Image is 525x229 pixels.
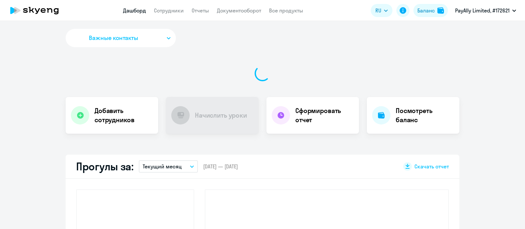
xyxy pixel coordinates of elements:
[452,3,519,18] button: PayAlly Limited, #172621
[66,29,176,47] button: Важные контакты
[455,7,510,14] p: PayAlly Limited, #172621
[375,7,381,14] span: RU
[94,106,153,124] h4: Добавить сотрудников
[89,34,138,42] span: Важные контакты
[217,7,261,14] a: Документооборот
[396,106,454,124] h4: Посмотреть баланс
[139,160,198,173] button: Текущий месяц
[413,4,448,17] button: Балансbalance
[192,7,209,14] a: Отчеты
[123,7,146,14] a: Дашборд
[269,7,303,14] a: Все продукты
[417,7,435,14] div: Баланс
[414,163,449,170] span: Скачать отчет
[195,111,247,120] h4: Начислить уроки
[154,7,184,14] a: Сотрудники
[76,160,134,173] h2: Прогулы за:
[295,106,354,124] h4: Сформировать отчет
[437,7,444,14] img: balance
[203,163,238,170] span: [DATE] — [DATE]
[371,4,392,17] button: RU
[143,162,182,170] p: Текущий месяц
